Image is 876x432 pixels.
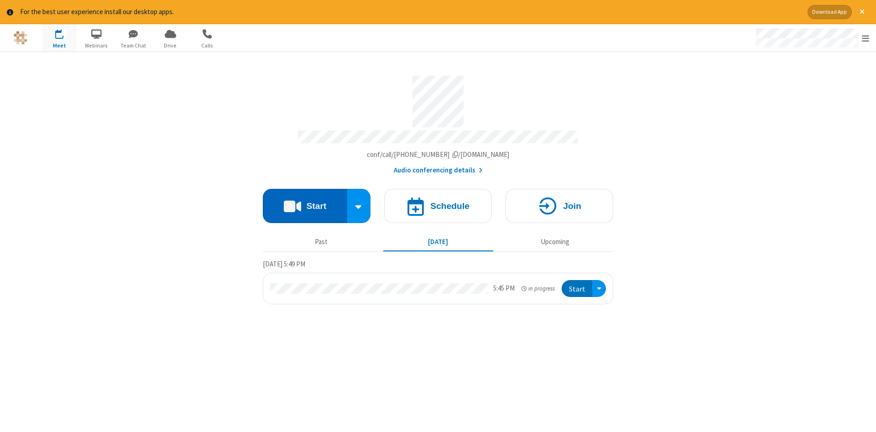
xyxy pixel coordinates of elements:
[42,42,77,50] span: Meet
[521,284,555,293] em: in progress
[808,5,852,19] button: Download App
[592,280,606,297] div: Open menu
[383,234,493,251] button: [DATE]
[263,189,347,223] button: Start
[855,5,869,19] button: Close alert
[263,259,613,304] section: Today's Meetings
[347,189,371,223] div: Start conference options
[367,150,510,160] button: Copy my meeting room linkCopy my meeting room link
[190,42,224,50] span: Calls
[263,69,613,175] section: Account details
[20,7,801,17] div: For the best user experience install our desktop apps.
[153,42,188,50] span: Drive
[367,150,510,159] span: Copy my meeting room link
[266,234,376,251] button: Past
[394,165,483,176] button: Audio conferencing details
[306,202,326,210] h4: Start
[384,189,492,223] button: Schedule
[79,42,114,50] span: Webinars
[506,189,613,223] button: Join
[263,260,305,268] span: [DATE] 5:49 PM
[562,280,592,297] button: Start
[747,24,876,52] div: Open menu
[430,202,469,210] h4: Schedule
[116,42,151,50] span: Team Chat
[62,29,68,36] div: 1
[14,31,27,45] img: QA Selenium DO NOT DELETE OR CHANGE
[500,234,610,251] button: Upcoming
[493,283,515,294] div: 5:45 PM
[563,202,581,210] h4: Join
[3,24,37,52] button: Logo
